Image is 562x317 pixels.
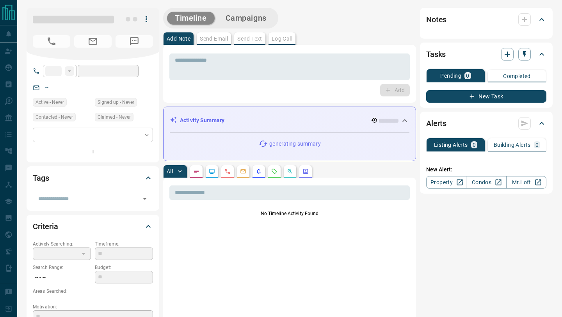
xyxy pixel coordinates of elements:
[426,114,546,133] div: Alerts
[33,288,153,295] p: Areas Searched:
[426,10,546,29] div: Notes
[302,168,309,175] svg: Agent Actions
[98,113,131,121] span: Claimed - Never
[33,172,49,184] h2: Tags
[36,98,64,106] span: Active - Never
[426,176,466,189] a: Property
[98,98,134,106] span: Signed up - Never
[434,142,468,148] p: Listing Alerts
[426,117,446,130] h2: Alerts
[33,264,91,271] p: Search Range:
[95,264,153,271] p: Budget:
[170,113,409,128] div: Activity Summary
[506,176,546,189] a: Mr.Loft
[169,210,410,217] p: No Timeline Activity Found
[33,220,58,233] h2: Criteria
[269,140,320,148] p: generating summary
[256,168,262,175] svg: Listing Alerts
[287,168,293,175] svg: Opportunities
[33,303,153,310] p: Motivation:
[116,35,153,48] span: No Number
[224,168,231,175] svg: Calls
[209,168,215,175] svg: Lead Browsing Activity
[494,142,531,148] p: Building Alerts
[180,116,224,125] p: Activity Summary
[426,48,446,61] h2: Tasks
[426,90,546,103] button: New Task
[45,84,48,91] a: --
[74,35,112,48] span: No Email
[440,73,461,78] p: Pending
[466,73,469,78] p: 0
[193,168,199,175] svg: Notes
[33,240,91,248] p: Actively Searching:
[36,113,73,121] span: Contacted - Never
[426,166,546,174] p: New Alert:
[426,13,446,26] h2: Notes
[33,271,91,284] p: -- - --
[426,45,546,64] div: Tasks
[33,169,153,187] div: Tags
[535,142,539,148] p: 0
[218,12,274,25] button: Campaigns
[473,142,476,148] p: 0
[466,176,506,189] a: Condos
[33,35,70,48] span: No Number
[167,36,190,41] p: Add Note
[271,168,277,175] svg: Requests
[503,73,531,79] p: Completed
[139,193,150,204] button: Open
[167,169,173,174] p: All
[33,217,153,236] div: Criteria
[167,12,215,25] button: Timeline
[240,168,246,175] svg: Emails
[95,240,153,248] p: Timeframe:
